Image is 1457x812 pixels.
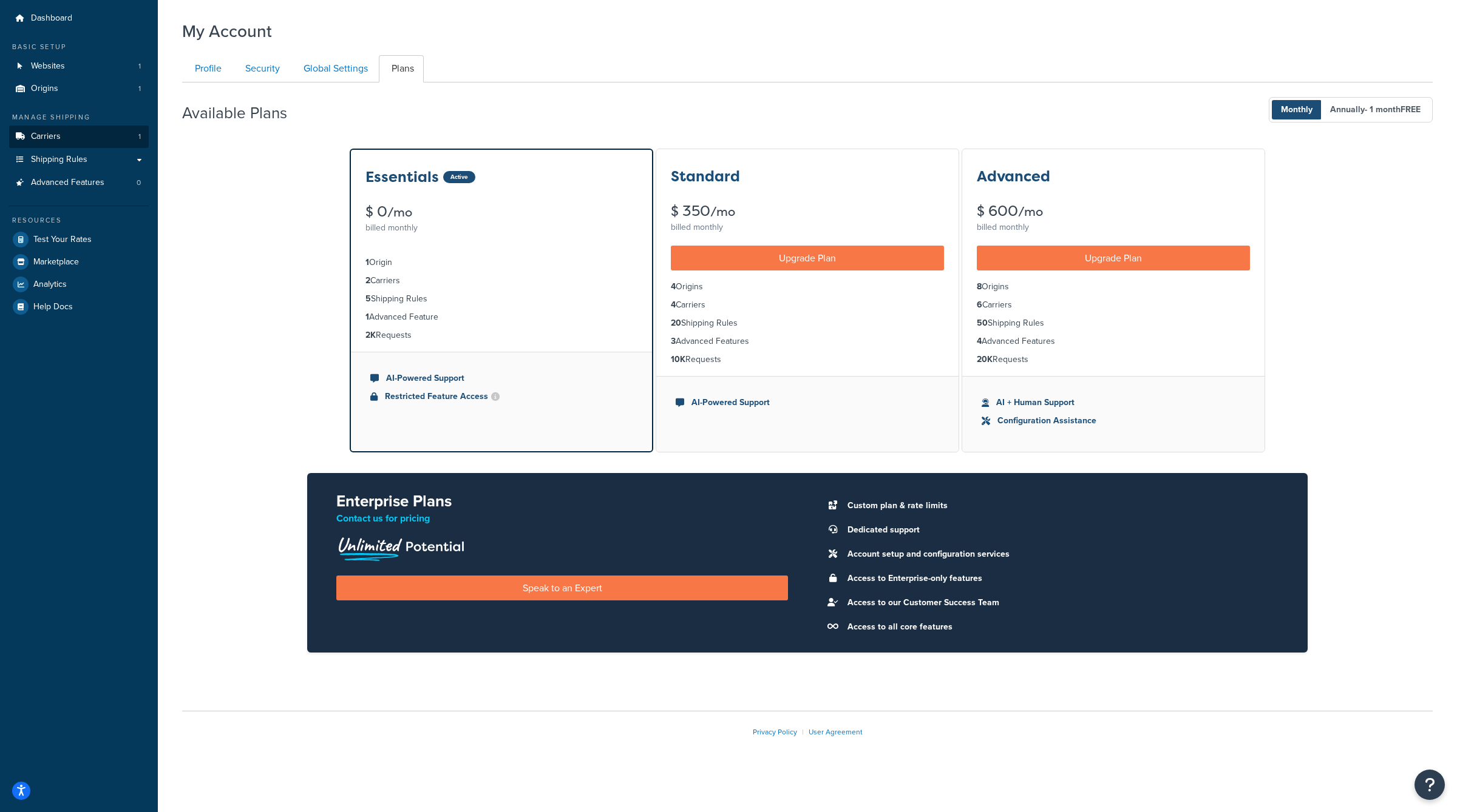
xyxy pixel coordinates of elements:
[671,298,944,312] li: Carriers
[9,78,149,100] a: Origins 1
[336,492,788,510] h2: Enterprise Plans
[336,575,788,600] a: Speak to an Expert
[9,149,149,171] a: Shipping Rules
[137,178,141,188] span: 0
[9,172,149,194] li: Advanced Features
[33,257,79,267] span: Marketplace
[9,126,149,148] a: Carriers 1
[671,298,676,311] strong: 4
[31,155,87,165] span: Shipping Rules
[365,292,371,305] strong: 5
[387,204,412,221] small: /mo
[233,55,290,82] a: Security
[977,353,993,366] strong: 20K
[841,570,1279,587] li: Access to Enterprise-only features
[1269,97,1433,122] button: Monthly Annually- 1 monthFREE
[841,619,1279,636] li: Access to all core features
[671,335,676,347] strong: 3
[182,104,305,122] h2: Available Plans
[676,396,939,409] li: AI-Powered Support
[31,61,65,72] span: Websites
[977,298,982,311] strong: 6
[977,317,1250,330] li: Shipping Rules
[977,335,1250,348] li: Advanced Features
[291,55,378,82] a: Global Settings
[33,302,73,312] span: Help Docs
[9,112,149,122] div: Manage Shipping
[1272,100,1322,119] span: Monthly
[138,61,141,72] span: 1
[977,204,1250,219] div: $ 600
[753,726,797,737] a: Privacy Policy
[9,55,149,78] li: Websites
[1321,100,1430,119] span: Annually
[1401,103,1421,116] b: FREE
[9,251,149,273] a: Marketplace
[1365,103,1421,116] span: - 1 month
[802,726,804,737] span: |
[31,132,61,142] span: Carriers
[977,169,1050,184] h3: Advanced
[443,171,475,183] div: Active
[365,256,369,269] strong: 1
[9,55,149,78] a: Websites 1
[977,219,1250,236] div: billed monthly
[671,169,740,184] h3: Standard
[138,132,141,142] span: 1
[9,273,149,295] a: Analytics
[982,396,1245,409] li: AI + Human Support
[977,317,988,329] strong: 50
[671,219,944,236] div: billed monthly
[9,296,149,318] a: Help Docs
[370,372,633,385] li: AI-Powered Support
[33,280,67,290] span: Analytics
[841,522,1279,539] li: Dedicated support
[9,126,149,148] li: Carriers
[671,353,685,366] strong: 10K
[365,310,369,323] strong: 1
[379,55,424,82] a: Plans
[671,353,944,366] li: Requests
[182,19,272,43] h1: My Account
[710,203,735,220] small: /mo
[671,204,944,219] div: $ 350
[365,310,637,324] li: Advanced Feature
[841,594,1279,611] li: Access to our Customer Success Team
[365,274,370,287] strong: 2
[9,42,149,52] div: Basic Setup
[977,280,982,293] strong: 8
[9,229,149,250] a: Test Your Rates
[182,55,231,82] a: Profile
[977,353,1250,366] li: Requests
[671,280,676,293] strong: 4
[365,220,637,237] div: billed monthly
[138,84,141,94] span: 1
[671,317,944,330] li: Shipping Rules
[365,274,637,287] li: Carriers
[365,204,637,220] div: $ 0
[33,235,92,245] span: Test Your Rates
[9,7,149,30] a: Dashboard
[31,84,58,94] span: Origins
[841,497,1279,514] li: Custom plan & rate limits
[370,390,633,403] li: Restricted Feature Access
[365,329,376,341] strong: 2K
[977,246,1250,270] a: Upgrade Plan
[977,298,1250,312] li: Carriers
[31,178,104,188] span: Advanced Features
[1018,203,1043,220] small: /mo
[31,13,72,24] span: Dashboard
[671,335,944,348] li: Advanced Features
[365,256,637,269] li: Origin
[336,533,465,561] img: Unlimited Potential
[809,726,863,737] a: User Agreement
[365,329,637,342] li: Requests
[365,292,637,306] li: Shipping Rules
[977,335,982,347] strong: 4
[9,78,149,100] li: Origins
